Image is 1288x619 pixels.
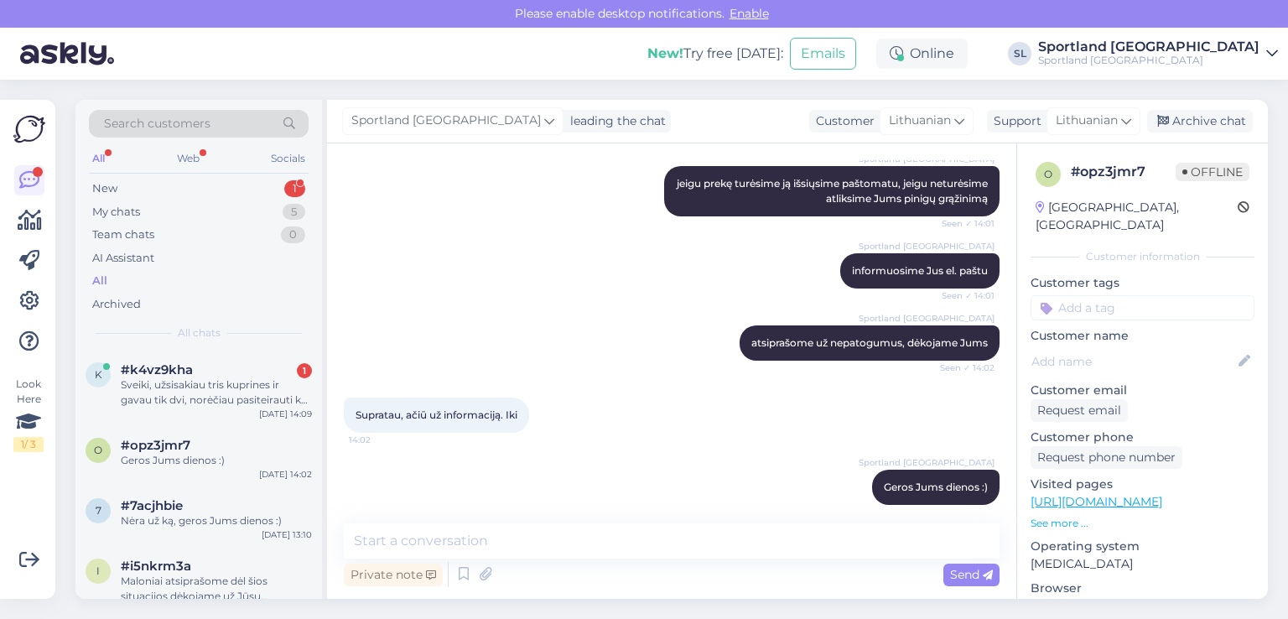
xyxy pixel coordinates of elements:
div: Sportland [GEOGRAPHIC_DATA] [1038,54,1259,67]
img: Askly Logo [13,113,45,145]
div: Web [174,148,203,169]
input: Add name [1031,352,1235,371]
div: SL [1008,42,1031,65]
div: [DATE] 13:10 [262,528,312,541]
div: Sveiki, užsisakiau tris kuprines ir gavau tik dvi, norėčiau pasiteirauti kur yra trečia kuprinė n... [121,377,312,408]
div: AI Assistant [92,250,154,267]
span: Offline [1176,163,1249,181]
span: Enable [724,6,774,21]
a: [URL][DOMAIN_NAME] [1031,494,1162,509]
span: o [94,444,102,456]
p: Customer email [1031,382,1254,399]
div: leading the chat [563,112,666,130]
span: atsiprašome už nepatogumus, dėkojame Jums [751,336,988,349]
div: Sportland [GEOGRAPHIC_DATA] [1038,40,1259,54]
span: 14:02 [932,506,995,518]
p: Customer name [1031,327,1254,345]
div: [DATE] 14:02 [259,468,312,481]
span: Sportland [GEOGRAPHIC_DATA] [351,112,541,130]
div: 5 [283,204,305,221]
span: Lithuanian [889,112,951,130]
span: o [1044,168,1052,180]
span: Supratau, ačiū už informaciją. Iki [356,408,517,421]
div: Maloniai atsiprašome dėl šios situacijos dėkojame už Jūsų supratingumą. [121,574,312,604]
div: New [92,180,117,197]
div: Socials [267,148,309,169]
span: Search customers [104,115,210,133]
span: jeigu prekę turėsime ją išsiųsime paštomatu, jeigu neturėsime atliksime Jums pinigų grąžinimą [677,177,990,205]
span: #k4vz9kha [121,362,193,377]
div: Customer information [1031,249,1254,264]
div: Online [876,39,968,69]
span: informuosime Jus el. paštu [852,264,988,277]
div: Archive chat [1147,110,1253,133]
div: Customer [809,112,875,130]
span: Sportland [GEOGRAPHIC_DATA] [859,240,995,252]
p: Visited pages [1031,476,1254,493]
span: 14:02 [349,434,412,446]
p: Operating system [1031,538,1254,555]
span: #opz3jmr7 [121,438,190,453]
div: 1 [284,180,305,197]
div: [DATE] 14:09 [259,408,312,420]
span: Seen ✓ 14:02 [932,362,995,374]
span: Lithuanian [1056,112,1118,130]
span: Geros Jums dienos :) [884,481,988,493]
span: 7 [96,504,101,517]
button: Emails [790,38,856,70]
div: [GEOGRAPHIC_DATA], [GEOGRAPHIC_DATA] [1036,199,1238,234]
span: k [95,368,102,381]
div: Nėra už ką, geros Jums dienos :) [121,513,312,528]
span: Sportland [GEOGRAPHIC_DATA] [859,456,995,469]
div: My chats [92,204,140,221]
div: Request phone number [1031,446,1182,469]
p: Browser [1031,580,1254,597]
div: All [92,273,107,289]
div: Archived [92,296,141,313]
p: Customer phone [1031,429,1254,446]
p: [MEDICAL_DATA] [1031,555,1254,573]
div: Try free [DATE]: [647,44,783,64]
p: Chrome [TECHNICAL_ID] [1031,597,1254,615]
span: Send [950,567,993,582]
div: Support [987,112,1041,130]
span: i [96,564,100,577]
span: All chats [178,325,221,341]
span: Seen ✓ 14:01 [932,217,995,230]
p: See more ... [1031,516,1254,531]
input: Add a tag [1031,295,1254,320]
span: Seen ✓ 14:01 [932,289,995,302]
div: 1 / 3 [13,437,44,452]
a: Sportland [GEOGRAPHIC_DATA]Sportland [GEOGRAPHIC_DATA] [1038,40,1278,67]
span: #7acjhbie [121,498,183,513]
div: Geros Jums dienos :) [121,453,312,468]
span: #i5nkrm3a [121,559,191,574]
div: 1 [297,363,312,378]
div: Team chats [92,226,154,243]
div: # opz3jmr7 [1071,162,1176,182]
div: Request email [1031,399,1128,422]
div: Look Here [13,377,44,452]
div: All [89,148,108,169]
div: Private note [344,564,443,586]
p: Customer tags [1031,274,1254,292]
b: New! [647,45,683,61]
span: Sportland [GEOGRAPHIC_DATA] [859,312,995,325]
div: 0 [281,226,305,243]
